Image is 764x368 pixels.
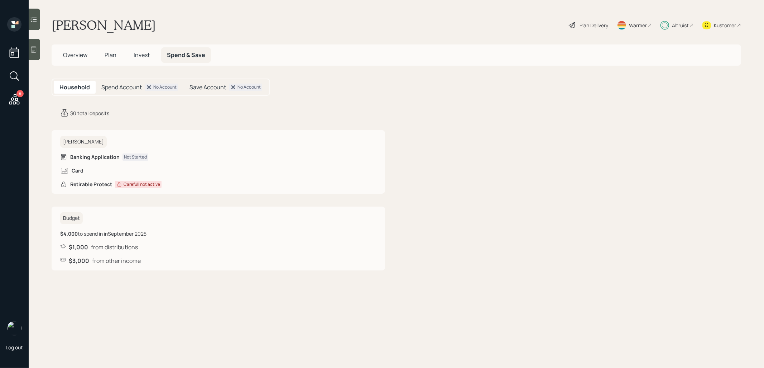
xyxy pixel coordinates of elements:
[124,181,160,188] div: Carefull not active
[60,212,83,224] h6: Budget
[124,154,147,160] div: Not Started
[6,344,23,351] div: Log out
[69,243,88,251] b: $1,000
[672,22,689,29] div: Altruist
[580,22,608,29] div: Plan Delivery
[60,243,376,251] div: from distributions
[237,84,261,90] div: No Account
[72,168,83,174] h6: Card
[60,230,78,237] b: $4,000
[63,51,87,59] span: Overview
[7,321,21,335] img: treva-nostdahl-headshot.png
[70,109,109,117] div: $0 total deposits
[60,257,376,265] div: from other income
[60,230,146,237] div: to spend in in September 2025
[189,84,226,91] h5: Save Account
[16,90,24,97] div: 8
[59,84,90,91] h5: Household
[70,181,112,188] h6: Retirable Protect
[105,51,116,59] span: Plan
[52,17,156,33] h1: [PERSON_NAME]
[69,257,89,265] b: $3,000
[153,84,177,90] div: No Account
[629,22,647,29] div: Warmer
[60,136,107,148] h6: [PERSON_NAME]
[714,22,736,29] div: Kustomer
[101,84,142,91] h5: Spend Account
[134,51,150,59] span: Invest
[70,154,120,160] h6: Banking Application
[167,51,205,59] span: Spend & Save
